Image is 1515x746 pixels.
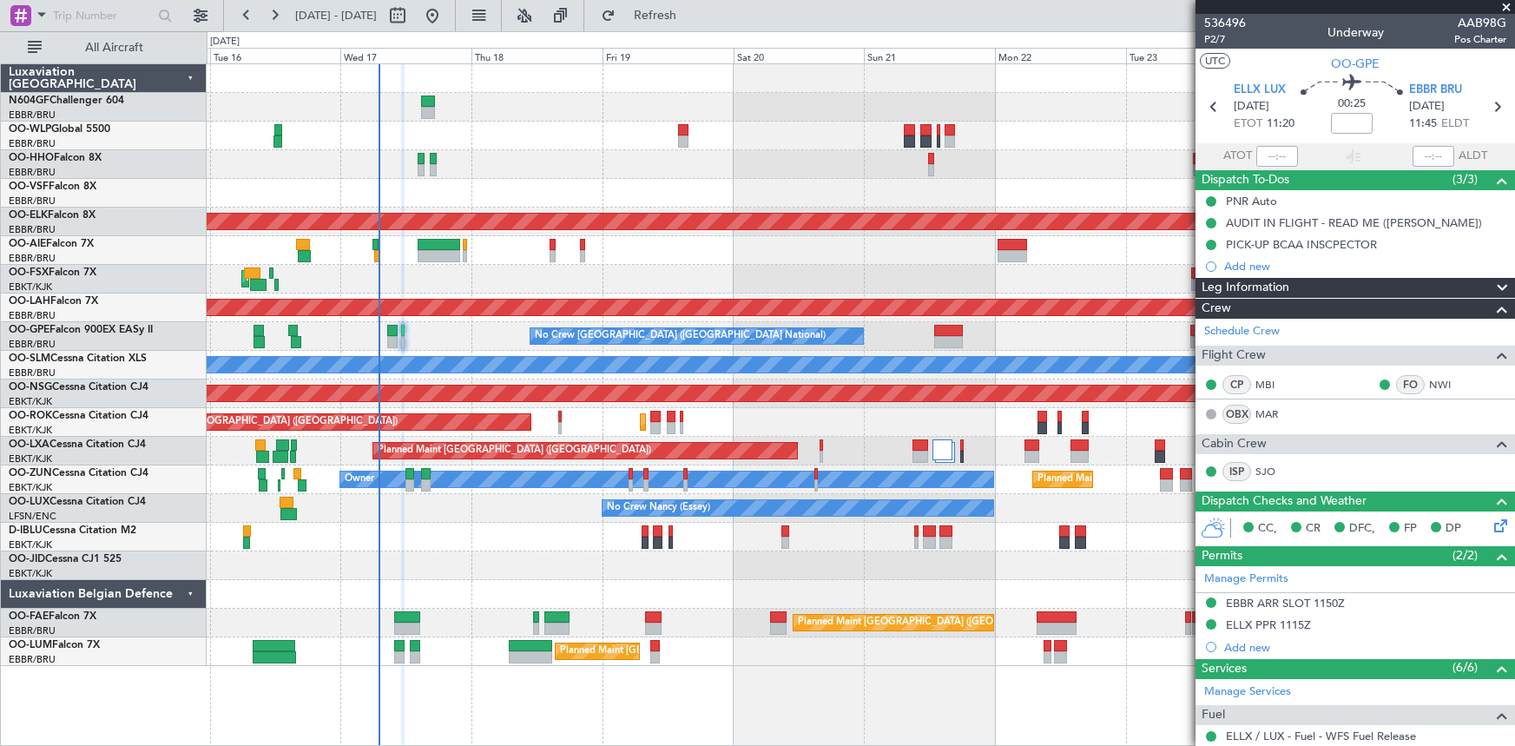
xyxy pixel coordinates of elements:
[1224,259,1506,274] div: Add new
[1234,82,1286,99] span: ELLX LUX
[1202,278,1289,298] span: Leg Information
[1202,434,1267,454] span: Cabin Crew
[9,525,43,536] span: D-IBLU
[9,611,96,622] a: OO-FAEFalcon 7X
[9,481,52,494] a: EBKT/KJK
[1200,53,1230,69] button: UTC
[1126,48,1257,63] div: Tue 23
[1234,116,1262,133] span: ETOT
[9,153,102,163] a: OO-HHOFalcon 8X
[1331,55,1380,73] span: OO-GPE
[607,495,710,521] div: No Crew Nancy (Essey)
[603,48,734,63] div: Fri 19
[1202,705,1225,725] span: Fuel
[1224,640,1506,655] div: Add new
[9,538,52,551] a: EBKT/KJK
[378,438,651,464] div: Planned Maint [GEOGRAPHIC_DATA] ([GEOGRAPHIC_DATA])
[9,640,52,650] span: OO-LUM
[9,624,56,637] a: EBBR/BRU
[1226,215,1482,230] div: AUDIT IN FLIGHT - READ ME ([PERSON_NAME])
[1409,116,1437,133] span: 11:45
[1204,14,1246,32] span: 536496
[1441,116,1469,133] span: ELDT
[1452,658,1478,677] span: (6/6)
[9,353,50,364] span: OO-SLM
[1223,148,1252,165] span: ATOT
[1454,32,1506,47] span: Pos Charter
[295,8,377,23] span: [DATE] - [DATE]
[9,137,56,150] a: EBBR/BRU
[864,48,995,63] div: Sun 21
[45,42,183,54] span: All Aircraft
[1255,464,1294,479] a: SJO
[1404,520,1417,538] span: FP
[1204,683,1291,701] a: Manage Services
[1202,492,1367,512] span: Dispatch Checks and Weather
[9,223,56,236] a: EBBR/BRU
[9,554,45,564] span: OO-JID
[535,323,826,349] div: No Crew [GEOGRAPHIC_DATA] ([GEOGRAPHIC_DATA] National)
[1349,520,1375,538] span: DFC,
[1204,571,1288,588] a: Manage Permits
[1267,116,1294,133] span: 11:20
[9,267,96,278] a: OO-FSXFalcon 7X
[9,124,51,135] span: OO-WLP
[1222,462,1251,481] div: ISP
[734,48,865,63] div: Sat 20
[9,210,96,221] a: OO-ELKFalcon 8X
[1429,377,1468,393] a: NWI
[9,525,136,536] a: D-IBLUCessna Citation M2
[1226,617,1311,632] div: ELLX PPR 1115Z
[53,3,153,29] input: Trip Number
[9,452,52,465] a: EBKT/KJK
[9,411,148,421] a: OO-ROKCessna Citation CJ4
[9,153,54,163] span: OO-HHO
[9,382,52,393] span: OO-NSG
[9,554,122,564] a: OO-JIDCessna CJ1 525
[1226,194,1277,208] div: PNR Auto
[9,640,100,650] a: OO-LUMFalcon 7X
[247,266,436,292] div: AOG Maint Kortrijk-[GEOGRAPHIC_DATA]
[9,124,110,135] a: OO-WLPGlobal 5500
[1226,596,1345,611] div: EBBR ARR SLOT 1150Z
[9,353,147,364] a: OO-SLMCessna Citation XLS
[9,267,49,278] span: OO-FSX
[9,210,48,221] span: OO-ELK
[1452,546,1478,564] span: (2/2)
[9,96,49,106] span: N604GF
[9,182,96,192] a: OO-VSFFalcon 8X
[9,239,94,249] a: OO-AIEFalcon 7X
[9,296,98,307] a: OO-LAHFalcon 7X
[9,439,49,450] span: OO-LXA
[1258,520,1277,538] span: CC,
[1327,23,1384,42] div: Underway
[1037,466,1240,492] div: Planned Maint Kortrijk-[GEOGRAPHIC_DATA]
[1306,520,1321,538] span: CR
[9,325,49,335] span: OO-GPE
[210,48,341,63] div: Tue 16
[9,439,146,450] a: OO-LXACessna Citation CJ4
[1255,406,1294,422] a: MAR
[9,109,56,122] a: EBBR/BRU
[1234,98,1269,116] span: [DATE]
[9,296,50,307] span: OO-LAH
[1256,146,1298,167] input: --:--
[9,325,153,335] a: OO-GPEFalcon 900EX EASy II
[1202,170,1289,190] span: Dispatch To-Dos
[9,611,49,622] span: OO-FAE
[9,166,56,179] a: EBBR/BRU
[9,497,49,507] span: OO-LUX
[1459,148,1487,165] span: ALDT
[1396,375,1425,394] div: FO
[560,638,874,664] div: Planned Maint [GEOGRAPHIC_DATA] ([GEOGRAPHIC_DATA] National)
[9,338,56,351] a: EBBR/BRU
[1204,32,1246,47] span: P2/7
[9,239,46,249] span: OO-AIE
[210,35,240,50] div: [DATE]
[9,182,49,192] span: OO-VSF
[340,48,471,63] div: Wed 17
[9,252,56,265] a: EBBR/BRU
[9,424,52,437] a: EBKT/KJK
[1202,546,1242,566] span: Permits
[9,468,148,479] a: OO-ZUNCessna Citation CJ4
